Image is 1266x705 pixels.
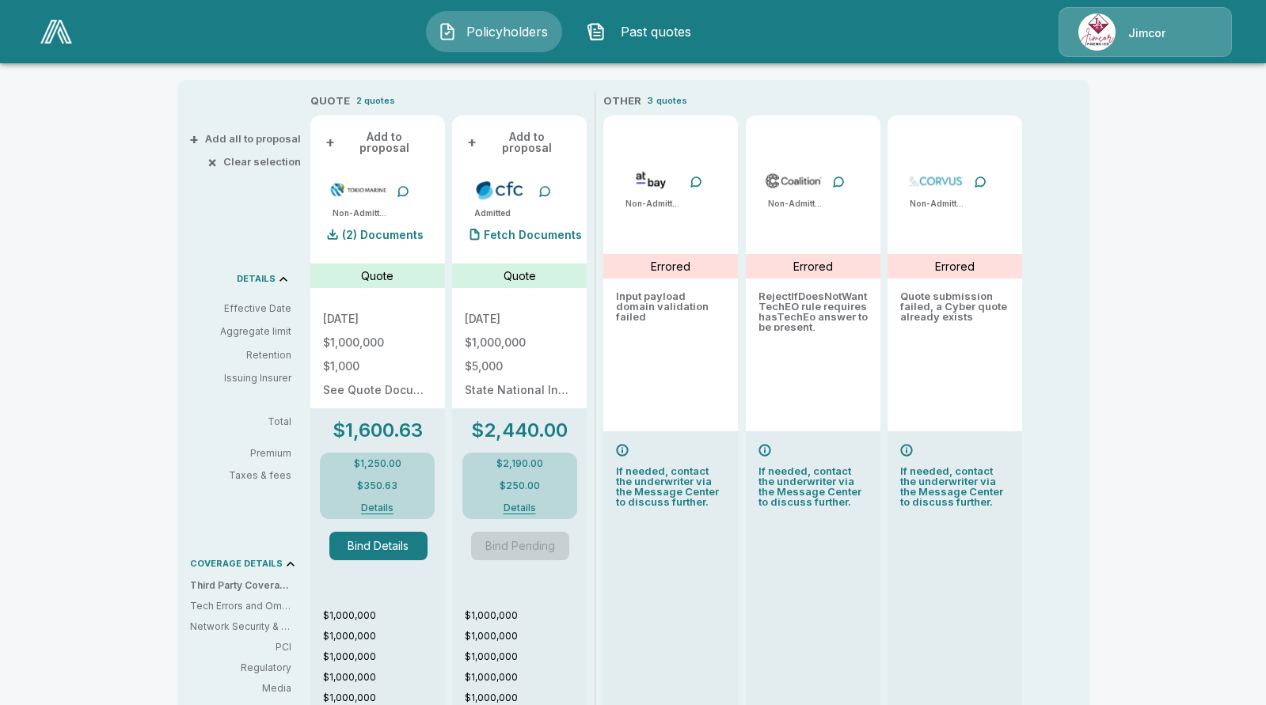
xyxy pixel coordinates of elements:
p: Quote submission failed, a Cyber quote already exists [900,291,1009,331]
p: Non-Admitted [625,198,681,210]
button: ×Clear selection [211,157,301,167]
p: Fetch Documents [484,229,582,241]
p: PCI: Covers fines or penalties imposed by banks or credit card companies [190,640,291,654]
span: × [207,157,217,167]
p: RejectIfDoesNotWantTechEO rule requires hasTechEo answer to be present, AlwaysOnIfIndustryRequire... [758,291,868,331]
p: 3 [648,94,653,108]
p: Effective Date [190,301,291,316]
p: $1,000,000 [465,629,587,643]
p: Premium [190,449,304,458]
p: 2 quotes [356,94,395,108]
img: atbayeo [622,169,680,192]
p: Non-Admitted [333,207,388,219]
button: +Add to proposal [465,128,574,157]
p: Regulatory: In case you're fined by regulators (e.g., for breaching consumer privacy) [190,661,291,675]
p: $1,600.63 [333,421,423,440]
p: Non-Admitted [910,198,965,210]
p: QUOTE [310,93,350,109]
button: +Add all to proposal [192,134,301,144]
p: If needed, contact the underwriter via the Message Center to discuss further. [900,466,1009,507]
button: Details [342,503,412,513]
p: $1,250.00 [354,459,401,468]
p: $1,000,000 [323,629,445,643]
p: $1,000,000 [465,650,587,664]
p: $2,190.00 [496,459,543,468]
p: Retention [190,348,291,362]
img: cfceo [471,178,529,202]
p: OTHER [603,93,641,109]
p: $2,440.00 [471,421,568,440]
p: If needed, contact the underwriter via the Message Center to discuss further. [616,466,725,507]
button: Past quotes IconPast quotes [575,11,711,52]
p: Tech Errors and Omissions: Tech Errors and Omissions [190,599,291,613]
span: Policyholders [463,22,550,41]
p: $250.00 [500,481,540,491]
p: Total [190,417,304,426]
p: $1,000,000 [465,337,574,348]
p: Errored [651,258,690,275]
span: Bind Details [329,532,439,560]
p: quotes [656,94,687,108]
img: AA Logo [40,20,72,44]
button: Bind Details [329,532,428,560]
p: $1,000,000 [323,608,445,623]
span: Another Quote Requested To Bind [471,532,580,560]
p: Issuing Insurer [190,371,291,385]
p: $350.63 [357,481,397,491]
p: Quote [361,267,393,284]
span: + [189,134,199,144]
p: Admitted [474,207,511,219]
p: Taxes & fees [190,471,304,480]
button: +Add to proposal [323,128,432,157]
img: tmhcceo [329,178,387,202]
span: Past quotes [612,22,699,41]
p: DETAILS [237,275,276,283]
img: corvuseo [907,169,964,192]
p: $1,000,000 [323,670,445,684]
span: + [467,137,477,148]
p: $5,000 [465,361,574,372]
p: If needed, contact the underwriter via the Message Center to discuss further. [758,466,868,507]
p: $1,000,000 [323,691,445,705]
p: $1,000,000 [323,337,432,348]
p: $1,000 [323,361,432,372]
p: $1,000,000 [465,691,587,705]
img: coalitioneo [765,169,823,192]
p: $1,000,000 [465,670,587,684]
p: Non-Admitted [768,198,823,210]
p: $1,000,000 [323,650,445,664]
button: Policyholders IconPolicyholders [426,11,562,52]
p: (2) Documents [342,229,424,241]
p: See Quote Document [323,385,432,396]
p: Quote [504,267,536,284]
p: State National Insurance Company Inc. [465,385,574,396]
img: Past quotes Icon [587,22,606,41]
p: [DATE] [465,313,574,324]
img: Policyholders Icon [438,22,457,41]
p: Aggregate limit [190,324,291,339]
button: Details [485,503,555,513]
p: Errored [935,258,975,275]
p: Third Party Coverage [190,578,304,593]
p: Errored [793,258,833,275]
p: Network Security & Privacy Liability: Third party liability costs [190,620,291,634]
p: COVERAGE DETAILS [190,559,283,568]
p: $1,000,000 [465,608,587,623]
p: [DATE] [323,313,432,324]
p: Input payload domain validation failed [616,291,725,331]
p: Media: When your content triggers legal action against you (e.g. - libel, plagiarism) [190,681,291,696]
span: + [325,137,335,148]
